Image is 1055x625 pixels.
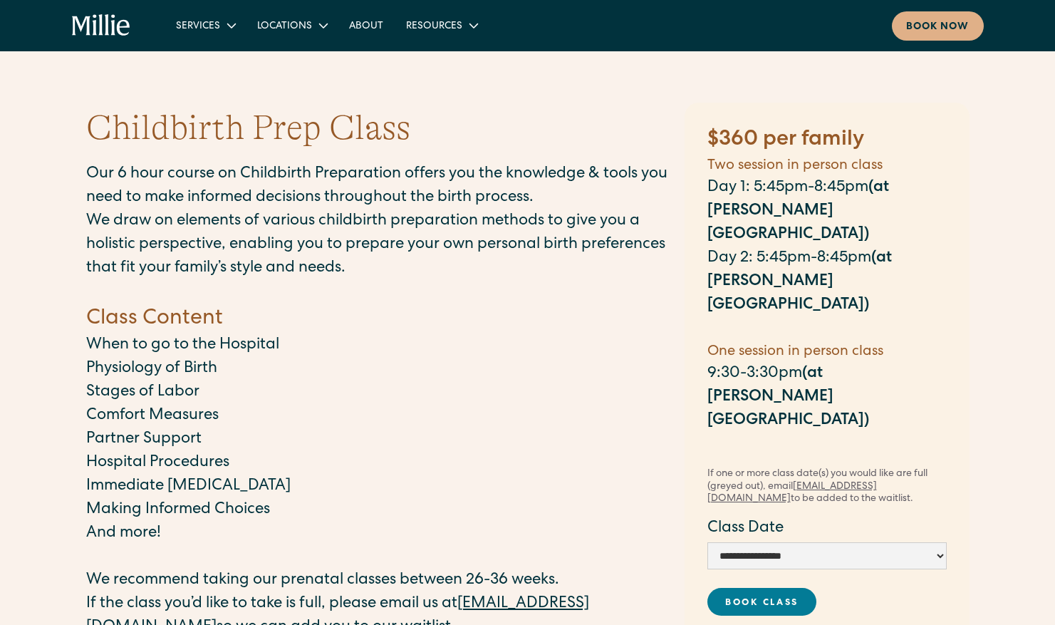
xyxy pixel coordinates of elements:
[892,11,984,41] a: Book now
[707,433,947,457] p: ‍
[165,14,246,37] div: Services
[707,318,947,341] p: ‍
[707,130,864,151] strong: $360 per family
[86,546,670,569] p: ‍
[86,499,670,522] p: Making Informed Choices
[707,247,947,318] p: Day 2: 5:45pm-8:45pm
[86,304,670,334] h4: Class Content
[86,475,670,499] p: Immediate [MEDICAL_DATA]
[86,522,670,546] p: And more!
[707,366,869,429] strong: (at [PERSON_NAME][GEOGRAPHIC_DATA])
[86,381,670,405] p: Stages of Labor
[86,405,670,428] p: Comfort Measures
[86,428,670,452] p: Partner Support
[86,281,670,304] p: ‍
[72,14,131,37] a: home
[86,452,670,475] p: Hospital Procedures
[406,19,462,34] div: Resources
[707,180,889,243] strong: (at [PERSON_NAME][GEOGRAPHIC_DATA])
[395,14,488,37] div: Resources
[707,468,947,506] div: If one or more class date(s) you would like are full (greyed out), email to be added to the waitl...
[906,20,970,35] div: Book now
[707,588,817,616] a: Book Class
[176,19,220,34] div: Services
[86,569,670,593] p: We recommend taking our prenatal classes between 26-36 weeks.
[257,19,312,34] div: Locations
[707,177,947,247] p: Day 1: 5:45pm-8:45pm
[707,155,947,177] h5: Two session in person class
[707,363,947,433] p: 9:30-3:30pm
[707,251,892,314] strong: (at [PERSON_NAME][GEOGRAPHIC_DATA])
[338,14,395,37] a: About
[707,341,947,363] h5: One session in person class
[86,163,670,210] p: Our 6 hour course on Childbirth Preparation offers you the knowledge & tools you need to make inf...
[707,517,947,541] label: Class Date
[86,334,670,358] p: When to go to the Hospital
[246,14,338,37] div: Locations
[86,105,410,152] h1: Childbirth Prep Class
[86,358,670,381] p: Physiology of Birth
[86,210,670,281] p: We draw on elements of various childbirth preparation methods to give you a holistic perspective,...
